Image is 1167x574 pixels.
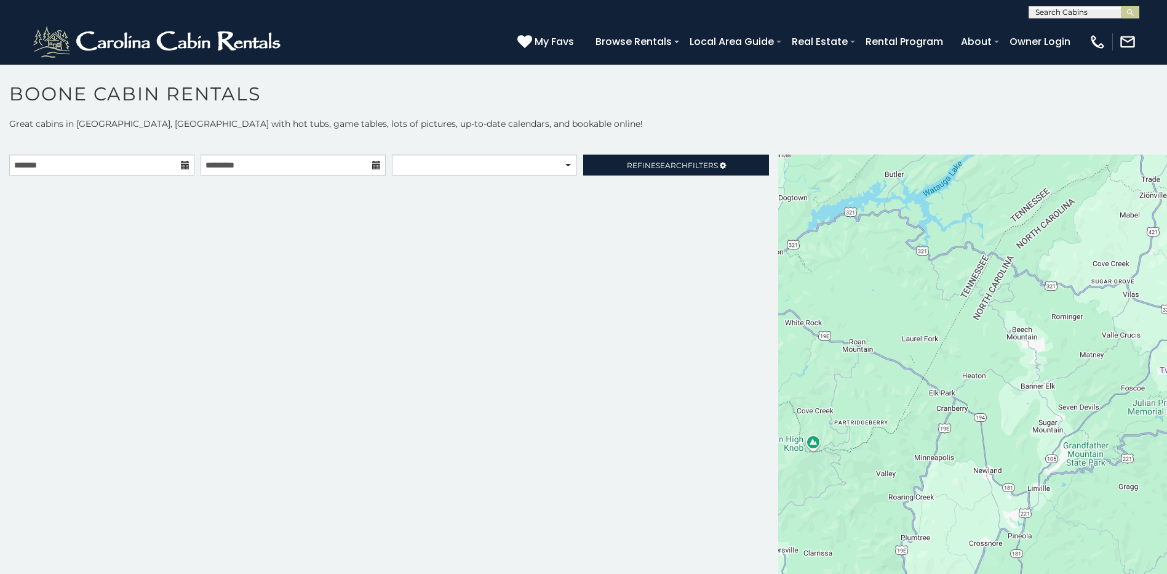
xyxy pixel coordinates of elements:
a: RefineSearchFilters [583,155,768,176]
a: Browse Rentals [589,31,678,52]
a: Local Area Guide [683,31,780,52]
img: White-1-2.png [31,23,286,60]
a: Real Estate [786,31,854,52]
img: phone-regular-white.png [1089,33,1106,51]
a: Owner Login [1003,31,1077,52]
a: About [955,31,998,52]
a: My Favs [517,34,577,50]
span: My Favs [535,34,574,49]
span: Refine Filters [627,161,718,170]
span: Search [656,161,688,170]
img: mail-regular-white.png [1119,33,1136,51]
a: Rental Program [859,31,949,52]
